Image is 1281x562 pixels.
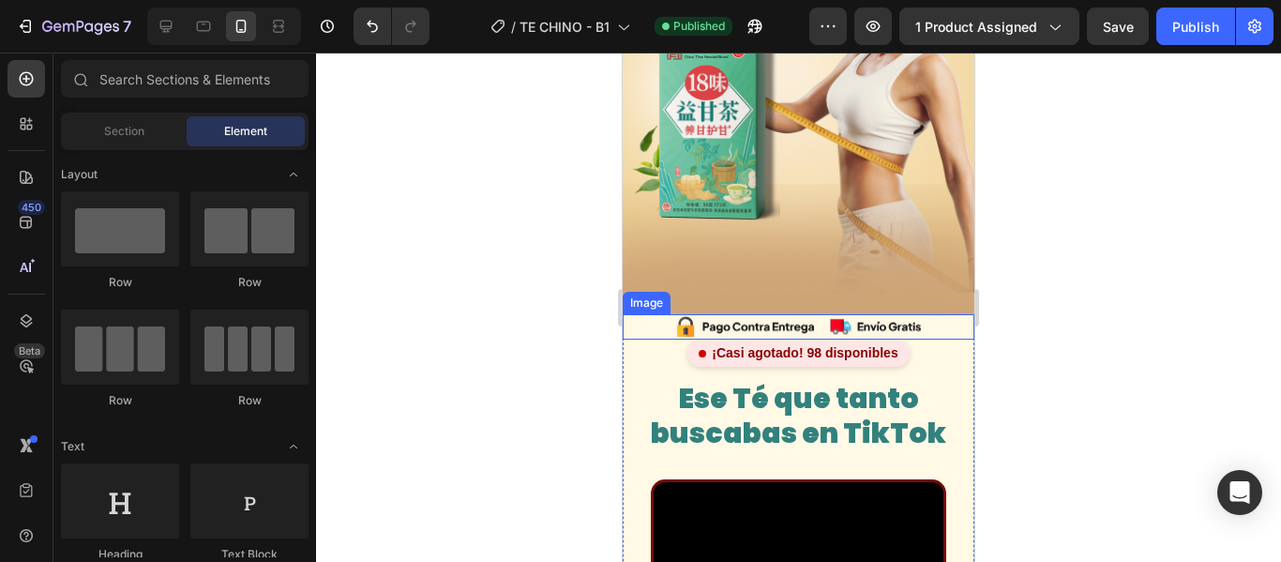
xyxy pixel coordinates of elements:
div: Row [190,392,309,409]
span: 1 product assigned [915,17,1037,37]
div: Open Intercom Messenger [1217,470,1262,515]
span: Section [104,123,144,140]
div: 450 [18,200,45,215]
div: Row [61,392,179,409]
div: Row [61,274,179,291]
span: Published [673,18,725,35]
div: Row [190,274,309,291]
button: 7 [8,8,140,45]
button: Publish [1156,8,1235,45]
span: Toggle open [279,159,309,190]
iframe: Design area [623,53,974,562]
span: Layout [61,166,98,183]
div: Undo/Redo [354,8,430,45]
div: Publish [1172,17,1219,37]
button: 1 product assigned [899,8,1079,45]
span: Element [224,123,267,140]
span: Text [61,438,84,455]
button: Save [1087,8,1149,45]
span: TE CHINO - B1 [520,17,610,37]
span: / [511,17,516,37]
div: Beta [14,343,45,358]
input: Search Sections & Elements [61,60,309,98]
p: 7 [123,15,131,38]
span: Save [1103,19,1134,35]
span: Toggle open [279,432,309,462]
